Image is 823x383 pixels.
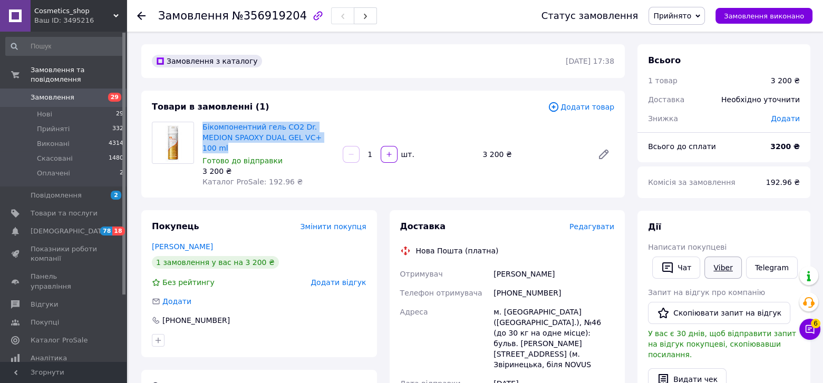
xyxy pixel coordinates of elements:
span: 4314 [109,139,123,149]
time: [DATE] 17:38 [566,57,614,65]
span: Виконані [37,139,70,149]
img: Бікомпонентний гель СО2 Dr. MEDION SPAOXY DUAL GEL VC+ 100 ml [152,122,193,163]
span: Прийняті [37,124,70,134]
span: 1 товар [648,76,677,85]
button: Чат з покупцем6 [799,319,820,340]
span: Запит на відгук про компанію [648,288,765,297]
div: м. [GEOGRAPHIC_DATA] ([GEOGRAPHIC_DATA].), №46 (до 30 кг на одне місце): бульв. [PERSON_NAME][STR... [491,302,616,374]
span: Отримувач [400,270,443,278]
a: Telegram [746,257,798,279]
span: Знижка [648,114,678,123]
span: Написати покупцеві [648,243,727,251]
div: 1 замовлення у вас на 3 200 ₴ [152,256,279,269]
span: [DEMOGRAPHIC_DATA] [31,227,109,236]
span: Скасовані [37,154,73,163]
span: Замовлення виконано [724,12,804,20]
span: 18 [112,227,124,235]
span: Замовлення [31,93,74,102]
span: 2 [111,191,121,200]
span: Готово до відправки [202,156,283,165]
span: Товари в замовленні (1) [152,102,269,112]
span: Доставка [400,221,446,231]
span: Каталог ProSale: 192.96 ₴ [202,178,303,186]
span: Покупці [31,318,59,327]
span: Доставка [648,95,684,104]
span: Комісія за замовлення [648,178,735,186]
span: У вас є 30 днів, щоб відправити запит на відгук покупцеві, скопіювавши посилання. [648,329,796,359]
span: Редагувати [569,222,614,231]
span: Додати товар [548,101,614,113]
span: Каталог ProSale [31,336,88,345]
span: Замовлення [158,9,229,22]
span: Всього до сплати [648,142,716,151]
span: Без рейтингу [162,278,215,287]
div: 3 200 ₴ [478,147,589,162]
button: Чат [652,257,700,279]
span: Нові [37,110,52,119]
span: Додати [162,297,191,306]
span: Додати [771,114,800,123]
a: Viber [704,257,741,279]
div: [PHONE_NUMBER] [491,283,616,302]
a: [PERSON_NAME] [152,242,213,251]
div: Статус замовлення [541,11,638,21]
div: Необхідно уточнити [715,88,806,111]
div: Ваш ID: 3495216 [34,16,127,25]
span: Змінити покупця [301,222,366,231]
span: Товари та послуги [31,209,98,218]
div: Замовлення з каталогу [152,55,262,67]
div: 3 200 ₴ [202,166,334,176]
a: Редагувати [593,144,614,165]
span: Панель управління [31,272,98,291]
div: 3 200 ₴ [771,75,800,86]
button: Замовлення виконано [715,8,812,24]
span: Дії [648,222,661,232]
input: Пошук [5,37,124,56]
div: [PERSON_NAME] [491,264,616,283]
span: Оплачені [37,169,70,178]
button: Скопіювати запит на відгук [648,302,790,324]
span: 192.96 ₴ [766,178,800,186]
span: Показники роботи компанії [31,244,98,263]
span: Повідомлення [31,191,82,200]
span: Cosmetics_shop [34,6,113,16]
span: 29 [108,93,121,102]
span: №356919204 [232,9,307,22]
span: 332 [112,124,123,134]
span: Телефон отримувача [400,289,482,297]
div: шт. [399,149,415,160]
span: Замовлення та повідомлення [31,65,127,84]
span: 6 [811,319,820,328]
span: 1480 [109,154,123,163]
span: 29 [116,110,123,119]
span: Додати відгук [311,278,366,287]
div: Повернутися назад [137,11,146,21]
b: 3200 ₴ [770,142,800,151]
span: 2 [120,169,123,178]
a: Бікомпонентний гель СО2 Dr. MEDION SPAOXY DUAL GEL VC+ 100 ml [202,123,322,152]
span: Покупець [152,221,199,231]
span: Адреса [400,308,428,316]
span: Відгуки [31,300,58,309]
span: Прийнято [653,12,691,20]
span: 78 [100,227,112,235]
span: Аналітика [31,353,67,363]
span: Всього [648,55,681,65]
div: Нова Пошта (платна) [413,245,501,256]
div: [PHONE_NUMBER] [161,315,231,326]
